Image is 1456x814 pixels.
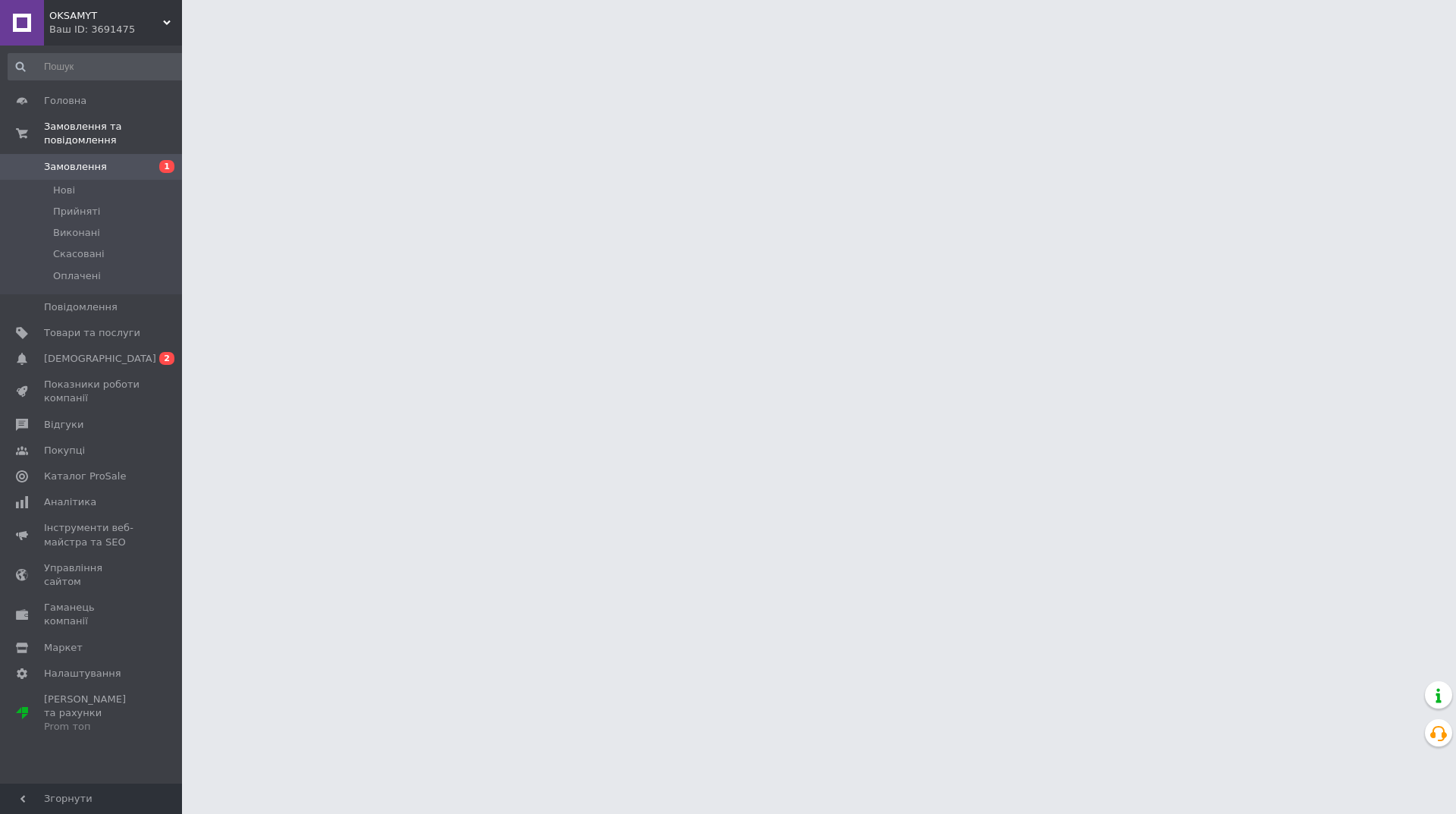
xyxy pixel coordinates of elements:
span: Інструменти веб-майстра та SEO [44,521,140,548]
span: Головна [44,94,86,108]
span: Управління сайтом [44,561,140,589]
span: [DEMOGRAPHIC_DATA] [44,352,156,366]
span: Товари та послуги [44,326,140,340]
span: Показники роботи компанії [44,378,140,405]
span: Аналітика [44,495,96,509]
span: Повідомлення [44,300,118,314]
div: Prom топ [44,720,140,734]
span: 1 [159,160,174,173]
span: Виконані [53,226,100,240]
span: Прийняті [53,205,100,218]
span: Замовлення [44,160,107,174]
span: Замовлення та повідомлення [44,120,182,147]
span: [PERSON_NAME] та рахунки [44,693,140,734]
span: Гаманець компанії [44,601,140,628]
span: Відгуки [44,418,83,432]
input: Пошук [8,53,191,80]
span: Покупці [44,444,85,457]
span: Налаштування [44,667,121,680]
span: Нові [53,184,75,197]
span: Каталог ProSale [44,470,126,483]
span: Оплачені [53,269,101,283]
span: 2 [159,352,174,365]
div: Ваш ID: 3691475 [49,23,182,36]
span: Скасовані [53,247,105,261]
span: Маркет [44,641,83,655]
span: OKSAMYT [49,9,163,23]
